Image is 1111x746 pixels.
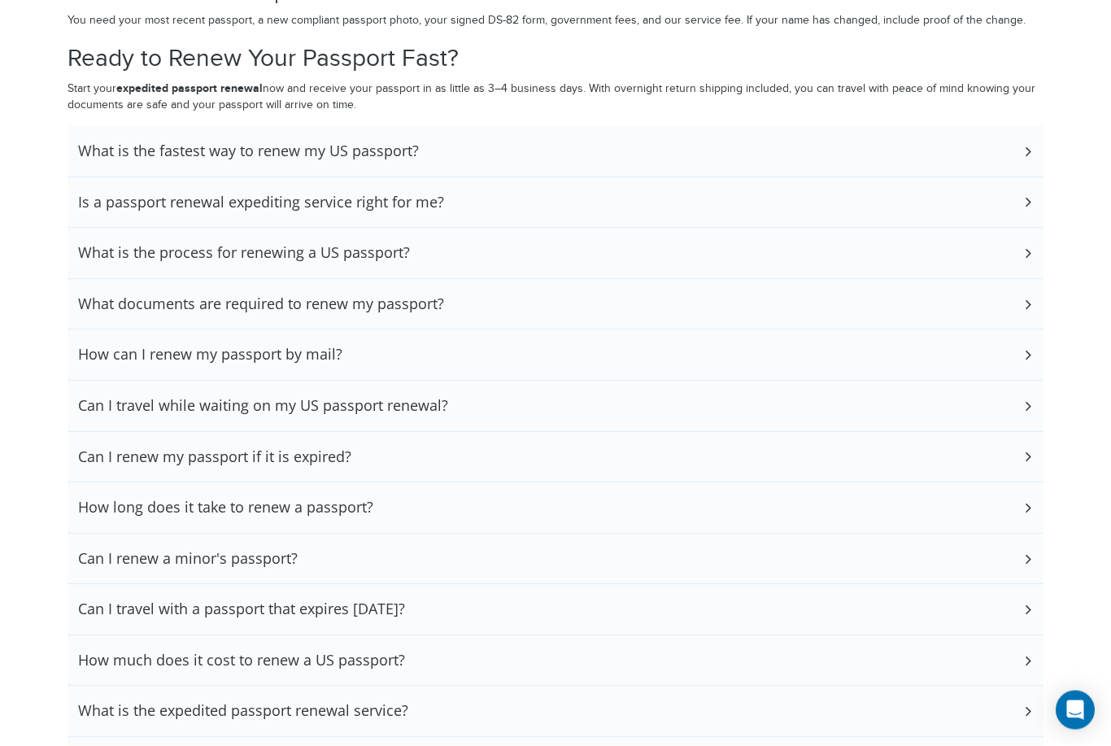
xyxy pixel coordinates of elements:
[78,347,342,364] h3: How can I renew my passport by mail?
[78,500,373,517] h3: How long does it take to renew a passport?
[78,245,410,263] h3: What is the process for renewing a US passport?
[78,601,405,619] h3: Can I travel with a passport that expires [DATE]?
[78,194,444,212] h3: Is a passport renewal expediting service right for me?
[78,398,448,416] h3: Can I travel while waiting on my US passport renewal?
[68,46,1043,73] h2: Ready to Renew Your Passport Fast?
[78,449,351,467] h3: Can I renew my passport if it is expired?
[68,81,1043,115] p: Start your now and receive your passport in as little as 3–4 business days. With overnight return...
[78,551,298,569] h3: Can I renew a minor's passport?
[1056,691,1095,730] div: Open Intercom Messenger
[78,143,419,161] h3: What is the fastest way to renew my US passport?
[116,82,263,96] strong: expedited passport renewal
[78,652,405,670] h3: How much does it cost to renew a US passport?
[78,296,444,314] h3: What documents are required to renew my passport?
[68,14,1043,30] p: You need your most recent passport, a new compliant passport photo, your signed DS-82 form, gover...
[78,703,408,721] h3: What is the expedited passport renewal service?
